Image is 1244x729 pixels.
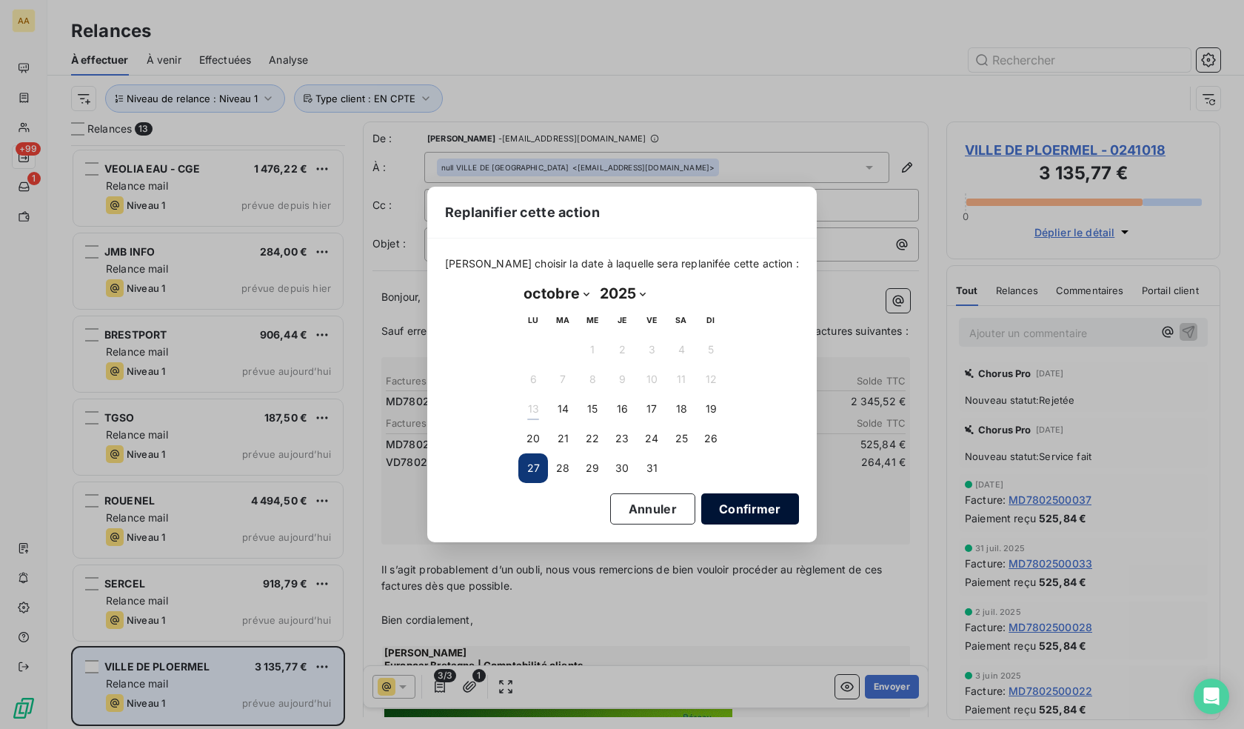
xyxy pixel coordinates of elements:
button: 3 [637,335,666,364]
button: 16 [607,394,637,424]
button: 22 [578,424,607,453]
button: 19 [696,394,726,424]
button: 18 [666,394,696,424]
button: 14 [548,394,578,424]
button: 9 [607,364,637,394]
th: vendredi [637,305,666,335]
button: 23 [607,424,637,453]
button: 31 [637,453,666,483]
button: 15 [578,394,607,424]
th: jeudi [607,305,637,335]
button: 21 [548,424,578,453]
span: Replanifier cette action [445,202,600,222]
button: 30 [607,453,637,483]
button: 28 [548,453,578,483]
button: 26 [696,424,726,453]
button: 6 [518,364,548,394]
button: Confirmer [701,493,799,525]
th: samedi [666,305,696,335]
th: dimanche [696,305,726,335]
th: lundi [518,305,548,335]
button: Annuler [610,493,695,525]
div: Open Intercom Messenger [1194,679,1229,714]
button: 2 [607,335,637,364]
button: 4 [666,335,696,364]
button: 13 [518,394,548,424]
button: 27 [518,453,548,483]
th: mardi [548,305,578,335]
span: [PERSON_NAME] choisir la date à laquelle sera replanifée cette action : [445,256,799,271]
th: mercredi [578,305,607,335]
button: 5 [696,335,726,364]
button: 25 [666,424,696,453]
button: 24 [637,424,666,453]
button: 11 [666,364,696,394]
button: 8 [578,364,607,394]
button: 1 [578,335,607,364]
button: 20 [518,424,548,453]
button: 17 [637,394,666,424]
button: 29 [578,453,607,483]
button: 12 [696,364,726,394]
button: 10 [637,364,666,394]
button: 7 [548,364,578,394]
